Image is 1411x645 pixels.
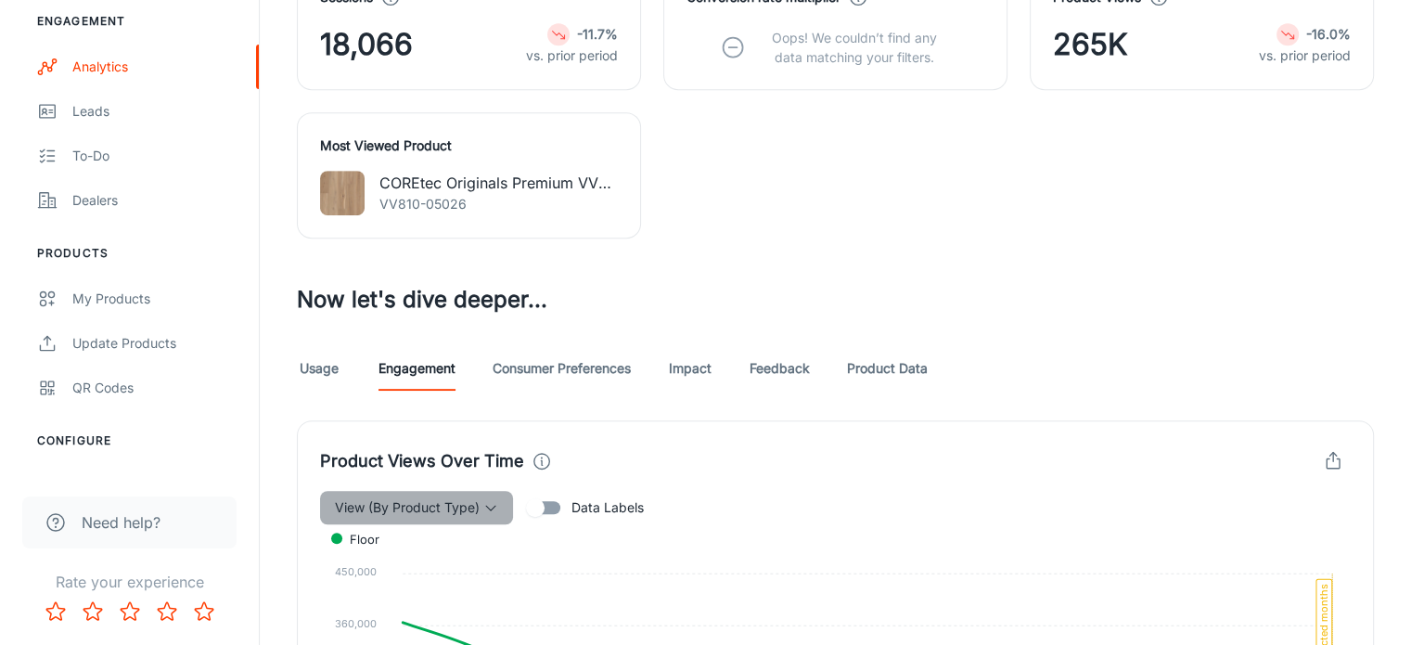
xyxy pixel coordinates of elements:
[668,346,712,391] a: Impact
[847,346,928,391] a: Product Data
[111,593,148,630] button: Rate 3 star
[378,346,455,391] a: Engagement
[379,172,618,194] p: COREtec Originals Premium VV810
[320,171,365,215] img: COREtec Originals Premium VV810
[335,616,377,629] tspan: 360,000
[335,497,480,519] span: View (By Product Type)
[493,346,631,391] a: Consumer Preferences
[320,135,618,156] h4: Most Viewed Product
[1259,45,1351,66] p: vs. prior period
[72,146,240,166] div: To-do
[297,346,341,391] a: Usage
[1053,22,1128,67] span: 265K
[82,511,160,534] span: Need help?
[15,571,244,593] p: Rate your experience
[757,28,950,67] p: Oops! We couldn’t find any data matching your filters.
[186,593,223,630] button: Rate 5 star
[72,378,240,398] div: QR Codes
[320,491,513,524] button: View (By Product Type)
[74,593,111,630] button: Rate 2 star
[526,45,618,66] p: vs. prior period
[37,593,74,630] button: Rate 1 star
[335,565,377,578] tspan: 450,000
[148,593,186,630] button: Rate 4 star
[320,448,524,474] h4: Product Views Over Time
[379,194,618,214] p: VV810-05026
[72,333,240,354] div: Update Products
[297,283,1374,316] h3: Now let's dive deeper...
[571,497,644,518] span: Data Labels
[72,190,240,211] div: Dealers
[1306,26,1351,42] strong: -16.0%
[72,101,240,122] div: Leads
[336,531,379,548] span: Floor
[320,22,413,67] span: 18,066
[577,26,618,42] strong: -11.7%
[750,346,810,391] a: Feedback
[72,57,240,77] div: Analytics
[72,289,240,309] div: My Products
